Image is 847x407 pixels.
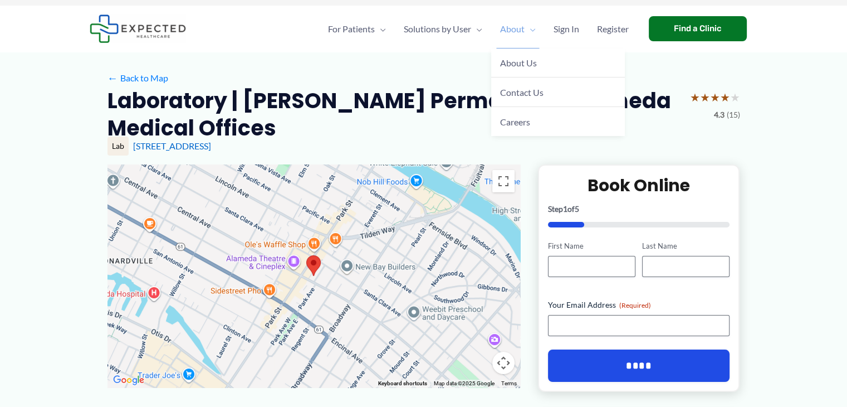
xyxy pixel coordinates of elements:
[730,87,740,108] span: ★
[491,77,625,107] a: Contact Us
[619,301,651,309] span: (Required)
[107,72,118,83] span: ←
[404,9,471,49] span: Solutions by User
[395,9,491,49] a: Solutions by UserMenu Toggle
[700,87,710,108] span: ★
[501,380,517,386] a: Terms
[110,373,147,387] img: Google
[649,16,747,41] a: Find a Clinic
[471,9,482,49] span: Menu Toggle
[375,9,386,49] span: Menu Toggle
[500,57,537,68] span: About Us
[575,204,579,214] span: 5
[720,87,730,108] span: ★
[319,9,638,49] nav: Primary Site Navigation
[642,241,730,251] label: Last Name
[548,175,730,196] h2: Book Online
[328,9,375,49] span: For Patients
[319,9,395,49] a: For PatientsMenu Toggle
[492,170,515,192] button: Toggle fullscreen view
[597,9,629,49] span: Register
[548,299,730,311] label: Your Email Address
[554,9,579,49] span: Sign In
[107,87,681,142] h2: Laboratory | [PERSON_NAME] Permanente Alameda Medical Offices
[107,70,168,86] a: ←Back to Map
[727,108,740,122] span: (15)
[90,14,186,43] img: Expected Healthcare Logo - side, dark font, small
[133,140,211,151] a: [STREET_ADDRESS]
[714,108,724,122] span: 4.3
[588,9,638,49] a: Register
[710,87,720,108] span: ★
[491,107,625,136] a: Careers
[500,87,544,98] span: Contact Us
[110,373,147,387] a: Open this area in Google Maps (opens a new window)
[491,49,625,78] a: About Us
[690,87,700,108] span: ★
[548,241,635,251] label: First Name
[500,117,530,127] span: Careers
[378,380,427,387] button: Keyboard shortcuts
[545,9,588,49] a: Sign In
[525,9,536,49] span: Menu Toggle
[492,352,515,374] button: Map camera controls
[500,9,525,49] span: About
[563,204,567,214] span: 1
[491,9,545,49] a: AboutMenu Toggle
[434,380,495,386] span: Map data ©2025 Google
[548,205,730,213] p: Step of
[107,137,129,156] div: Lab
